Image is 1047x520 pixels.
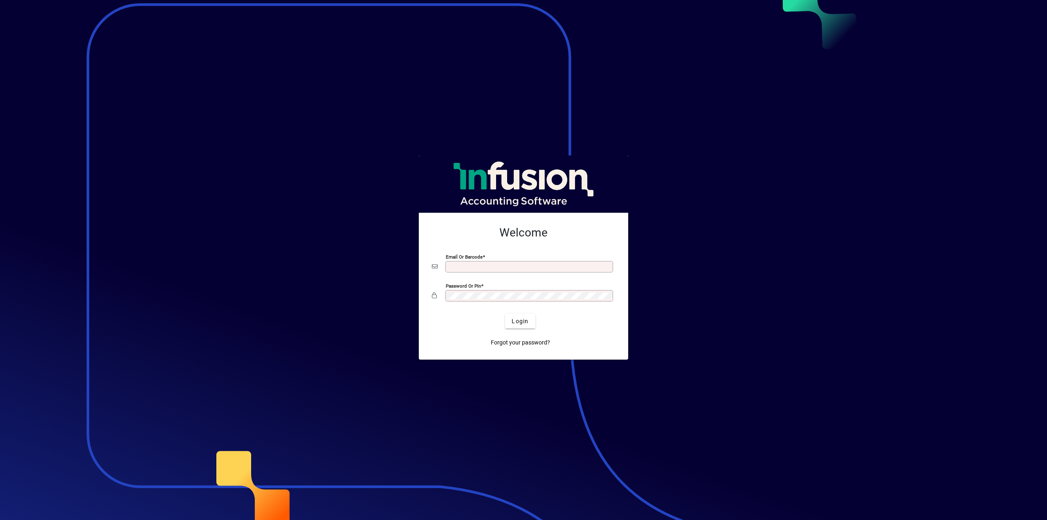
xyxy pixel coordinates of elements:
[505,314,535,329] button: Login
[446,254,483,260] mat-label: Email or Barcode
[601,293,608,299] img: npw-badge-icon-locked.svg
[601,264,608,270] img: npw-badge-icon-locked.svg
[488,335,553,350] a: Forgot your password?
[432,226,615,240] h2: Welcome
[512,317,528,326] span: Login
[491,338,550,347] span: Forgot your password?
[446,283,481,289] mat-label: Password or Pin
